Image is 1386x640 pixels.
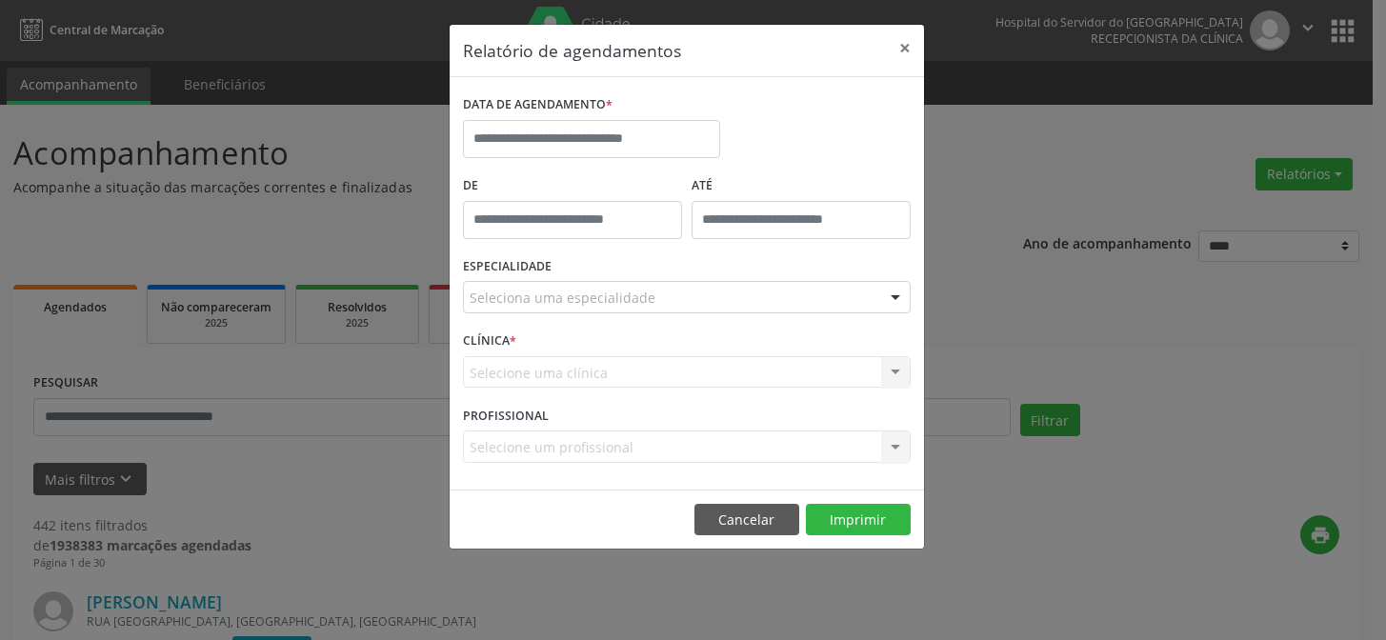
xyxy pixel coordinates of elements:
label: ESPECIALIDADE [463,252,552,282]
h5: Relatório de agendamentos [463,38,681,63]
button: Imprimir [806,504,911,536]
label: ATÉ [692,171,911,201]
span: Seleciona uma especialidade [470,288,655,308]
label: De [463,171,682,201]
button: Cancelar [694,504,799,536]
label: PROFISSIONAL [463,401,549,430]
button: Close [886,25,924,71]
label: DATA DE AGENDAMENTO [463,90,613,120]
label: CLÍNICA [463,327,516,356]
